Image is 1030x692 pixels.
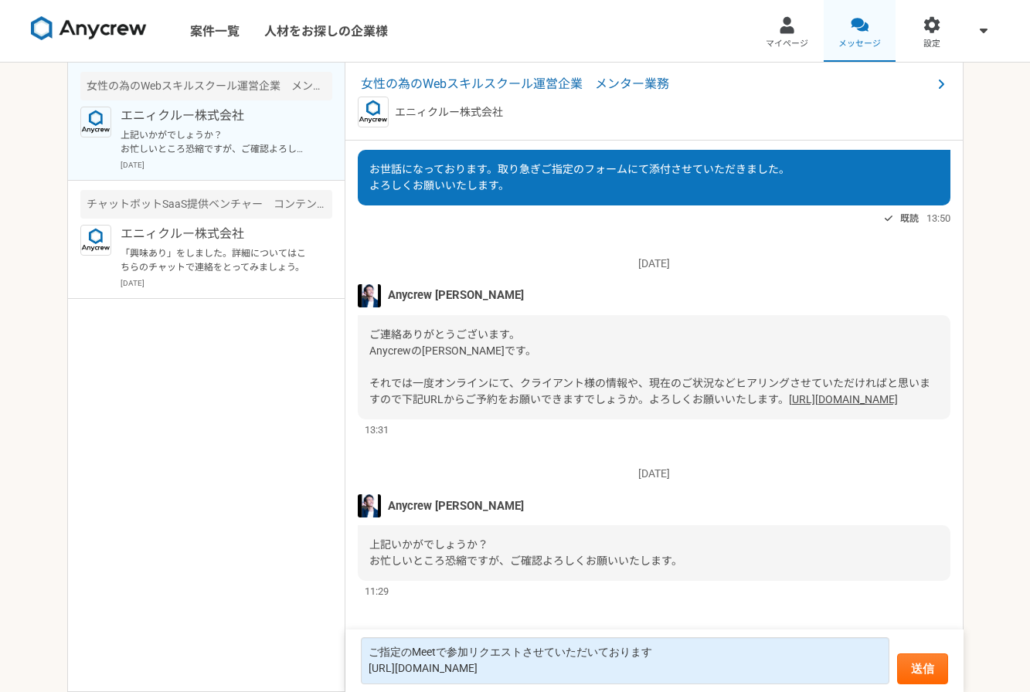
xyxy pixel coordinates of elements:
[789,393,898,405] a: [URL][DOMAIN_NAME]
[80,225,111,256] img: logo_text_blue_01.png
[358,494,381,517] img: S__5267474.jpg
[395,104,503,120] p: エニィクルー株式会社
[80,107,111,137] img: logo_text_blue_01.png
[926,211,950,226] span: 13:50
[369,163,790,192] span: お世話になっております。取り急ぎご指定のフォームにて添付させていただきました。 よろしくお願いいたします。
[766,38,808,50] span: マイページ
[31,16,147,41] img: 8DqYSo04kwAAAAASUVORK5CYII=
[388,287,524,304] span: Anycrew [PERSON_NAME]
[369,328,930,405] span: ご連絡ありがとうございます。 Anycrewの[PERSON_NAME]です。 それでは一度オンラインにて、クライアント様の情報や、現在のご状況などヒアリングさせていただければと思いますので下記...
[121,225,311,243] p: エニィクルー株式会社
[365,584,389,599] span: 11:29
[80,72,332,100] div: 女性の為のWebスキルスクール運営企業 メンター業務
[388,497,524,514] span: Anycrew [PERSON_NAME]
[80,190,332,219] div: チャットボットSaaS提供ベンチャー コンテンツマーケター
[358,284,381,307] img: S__5267474.jpg
[358,97,389,127] img: logo_text_blue_01.png
[358,256,950,272] p: [DATE]
[900,209,919,228] span: 既読
[358,466,950,482] p: [DATE]
[121,128,311,156] p: 上記いかがでしょうか？ お忙しいところ恐縮ですが、ご確認よろしくお願いいたします。
[361,75,932,93] span: 女性の為のWebスキルスクール運営企業 メンター業務
[838,38,881,50] span: メッセージ
[361,637,889,684] textarea: ご指定のMeetで参加リクエストさせていただいております [URL][DOMAIN_NAME]
[121,246,311,274] p: 「興味あり」をしました。詳細についてはこちらのチャットで連絡をとってみましょう。
[121,159,332,171] p: [DATE]
[121,107,311,125] p: エニィクルー株式会社
[369,538,682,567] span: 上記いかがでしょうか？ お忙しいところ恐縮ですが、ご確認よろしくお願いいたします。
[365,422,389,437] span: 13:31
[121,277,332,289] p: [DATE]
[897,653,948,684] button: 送信
[923,38,940,50] span: 設定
